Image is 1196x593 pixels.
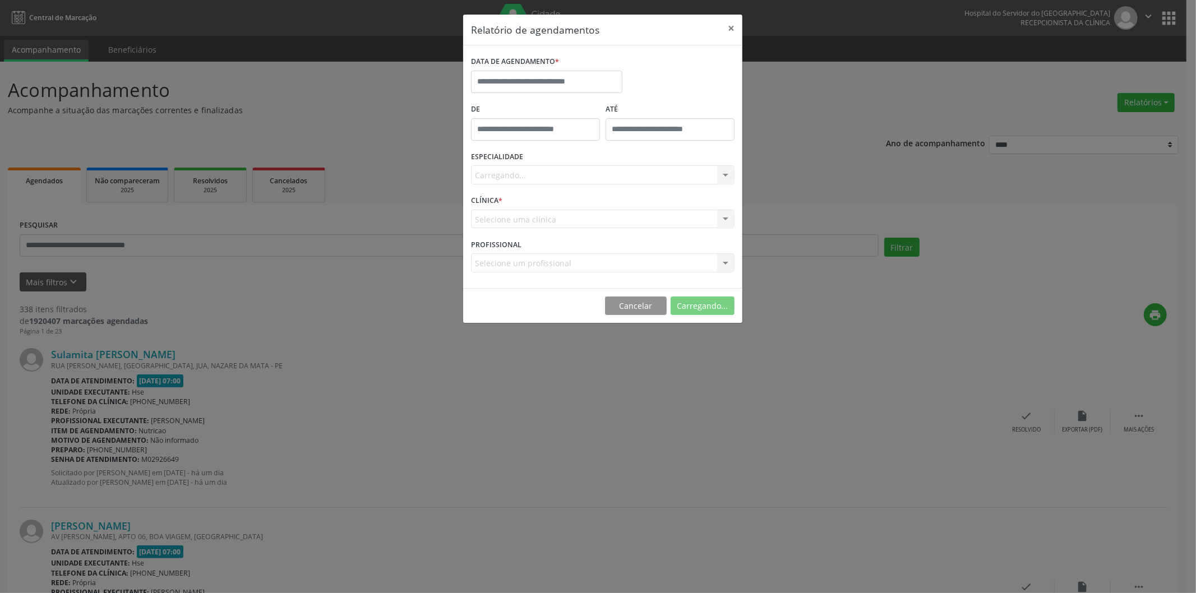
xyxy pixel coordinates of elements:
label: DATA DE AGENDAMENTO [471,53,559,71]
button: Cancelar [605,296,667,316]
label: CLÍNICA [471,192,502,210]
label: De [471,101,600,118]
button: Close [720,15,742,42]
h5: Relatório de agendamentos [471,22,599,37]
label: ATÉ [606,101,735,118]
button: Carregando... [671,296,735,316]
label: PROFISSIONAL [471,236,521,253]
label: ESPECIALIDADE [471,149,523,166]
